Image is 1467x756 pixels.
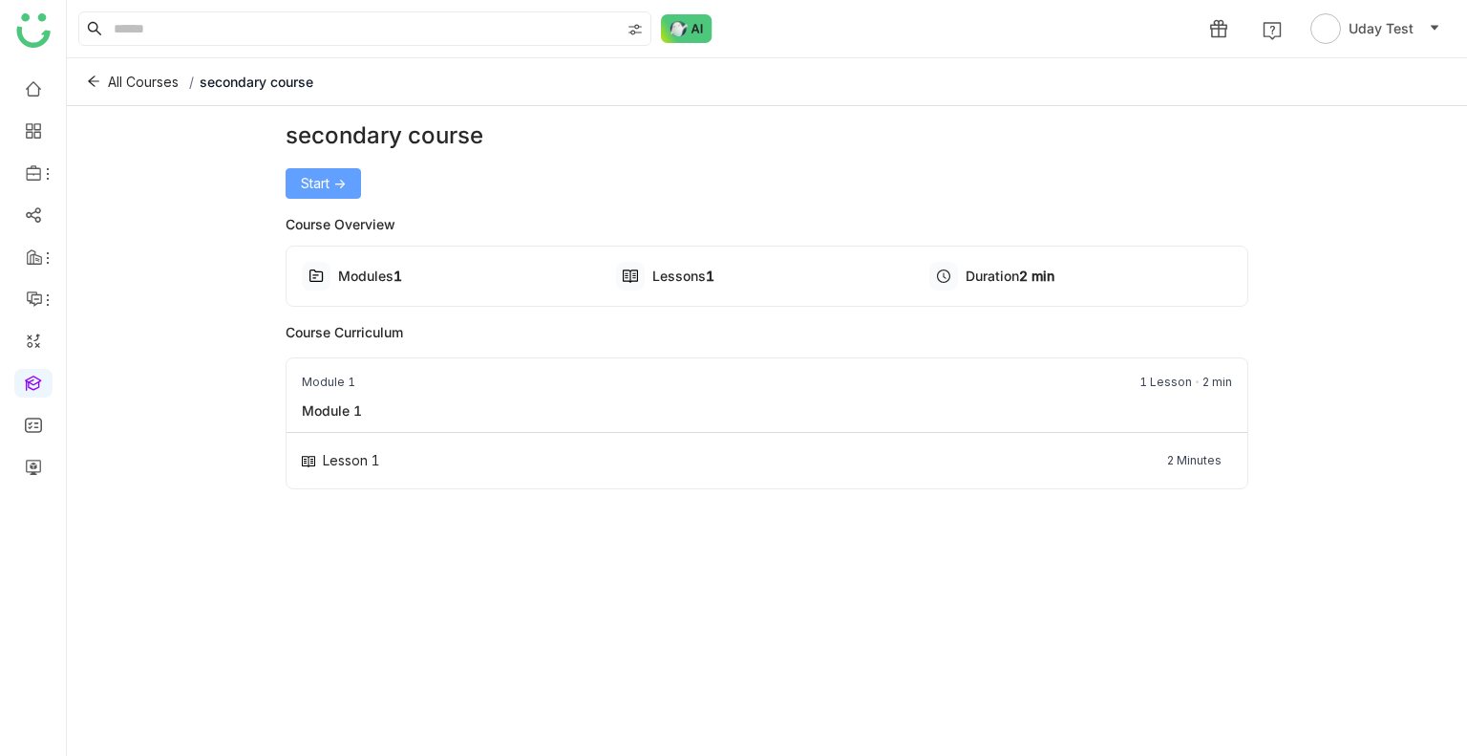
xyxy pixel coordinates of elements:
span: Lessons [652,268,706,284]
span: / [189,74,194,90]
span: Modules [338,268,393,284]
div: Lesson 1 [323,452,380,468]
img: help.svg [1263,21,1282,40]
span: 2 min [1019,268,1054,284]
img: ask-buddy-normal.svg [661,14,712,43]
div: 1 Lesson 2 min [1139,374,1232,391]
img: type [302,456,315,467]
button: All Courses [82,67,183,97]
span: All Courses [108,72,179,93]
div: Course Overview [286,214,1249,234]
span: Uday Test [1349,18,1414,39]
img: type [308,269,324,284]
span: Duration [966,268,1019,284]
img: avatar [1310,13,1341,44]
div: secondary course [286,119,1249,153]
img: type [623,269,638,284]
span: secondary course [200,74,313,90]
span: 1 [393,268,402,284]
div: Module 1 [287,400,377,421]
button: Uday Test [1307,13,1444,44]
span: Start -> [301,173,346,194]
div: Course Curriculum [286,322,1249,342]
div: Module 1 [302,374,355,391]
img: search-type.svg [627,22,643,37]
img: logo [16,13,51,48]
span: 1 [706,268,714,284]
button: Start -> [286,168,361,199]
div: 2 Minutes [1167,452,1222,469]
